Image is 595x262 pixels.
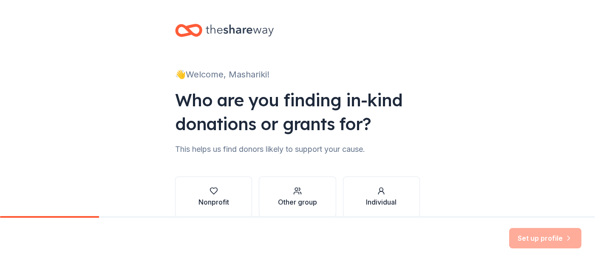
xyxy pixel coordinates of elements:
button: Nonprofit [175,177,252,217]
div: Individual [366,197,397,207]
div: Who are you finding in-kind donations or grants for? [175,88,420,136]
div: Other group [278,197,317,207]
div: Nonprofit [198,197,229,207]
div: 👋 Welcome, Mashariki! [175,68,420,81]
div: This helps us find donors likely to support your cause. [175,142,420,156]
button: Other group [259,177,336,217]
button: Individual [343,177,420,217]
